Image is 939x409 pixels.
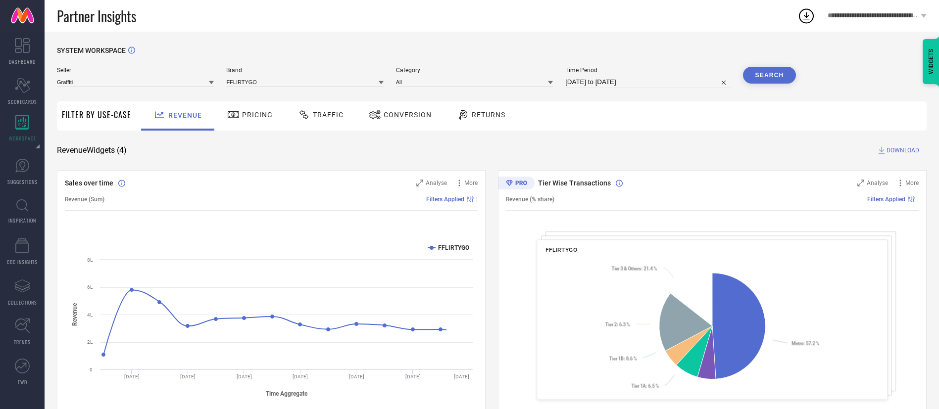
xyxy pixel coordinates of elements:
span: Filters Applied [426,196,464,203]
span: More [464,180,478,186]
tspan: Tier 1B [609,356,624,362]
tspan: Metro [791,341,803,346]
text: : 21.4 % [611,266,657,272]
tspan: Tier 3 & Others [611,266,641,272]
span: Tier Wise Transactions [538,179,611,187]
span: Traffic [313,111,344,119]
span: FWD [18,378,27,386]
tspan: Tier 1A [631,383,646,389]
text: 8L [87,257,93,263]
tspan: Revenue [71,303,78,326]
tspan: Tier 2 [605,322,616,327]
span: Filters Applied [867,196,905,203]
span: Returns [472,111,505,119]
text: : 57.2 % [791,341,819,346]
span: COLLECTIONS [8,299,37,306]
text: [DATE] [349,374,364,379]
span: WORKSPACE [9,135,36,142]
text: 2L [87,339,93,345]
span: Seller [57,67,214,74]
span: Pricing [242,111,273,119]
span: Time Period [565,67,730,74]
span: Partner Insights [57,6,136,26]
span: Analyse [867,180,888,186]
span: | [476,196,478,203]
span: Conversion [384,111,432,119]
span: CDC INSIGHTS [7,258,38,266]
text: [DATE] [293,374,308,379]
span: Revenue Widgets ( 4 ) [57,145,127,155]
button: Search [743,67,796,84]
span: TRENDS [14,338,31,346]
span: Revenue [168,111,202,119]
span: SYSTEM WORKSPACE [57,46,126,54]
svg: Zoom [857,180,864,186]
text: FFLIRTYGO [438,244,469,251]
text: [DATE] [237,374,252,379]
span: More [905,180,919,186]
text: [DATE] [124,374,140,379]
span: Filter By Use-Case [62,109,131,121]
text: 0 [90,367,93,372]
text: 6L [87,284,93,290]
span: Category [396,67,553,74]
text: : 6.3 % [605,322,630,327]
span: Revenue (% share) [506,196,554,203]
text: : 8.6 % [609,356,637,362]
span: DOWNLOAD [887,145,919,155]
span: SCORECARDS [8,98,37,105]
span: Analyse [426,180,447,186]
svg: Zoom [416,180,423,186]
span: DASHBOARD [9,58,36,65]
text: [DATE] [405,374,421,379]
input: Select time period [565,76,730,88]
tspan: Time Aggregate [266,390,308,397]
span: Brand [226,67,383,74]
span: Revenue (Sum) [65,196,104,203]
text: 4L [87,312,93,318]
span: | [917,196,919,203]
span: INSPIRATION [8,217,36,224]
span: SUGGESTIONS [7,178,38,185]
text: [DATE] [454,374,469,379]
div: Open download list [797,7,815,25]
text: [DATE] [180,374,196,379]
span: Sales over time [65,179,113,187]
span: FFLIRTYGO [545,246,577,253]
div: Premium [498,177,535,191]
text: : 6.5 % [631,383,659,389]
